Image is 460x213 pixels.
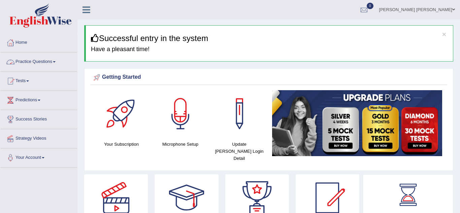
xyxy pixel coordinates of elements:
[154,141,206,148] h4: Microphone Setup
[92,72,446,82] div: Getting Started
[0,129,77,146] a: Strategy Videos
[0,110,77,127] a: Success Stories
[0,52,77,69] a: Practice Questions
[0,33,77,50] a: Home
[91,46,448,53] h4: Have a pleasant time!
[95,141,147,148] h4: Your Subscription
[367,3,373,9] span: 0
[0,148,77,165] a: Your Account
[442,31,446,38] button: ×
[213,141,265,162] h4: Update [PERSON_NAME] Login Detail
[0,72,77,88] a: Tests
[272,90,442,156] img: small5.jpg
[91,34,448,43] h3: Successful entry in the system
[0,91,77,108] a: Predictions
